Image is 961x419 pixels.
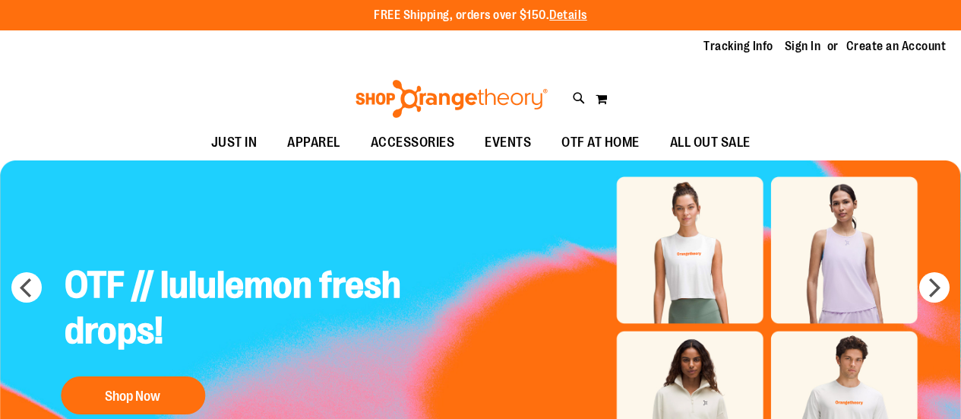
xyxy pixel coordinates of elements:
[287,125,340,160] span: APPAREL
[371,125,455,160] span: ACCESSORIES
[353,80,550,118] img: Shop Orangetheory
[485,125,531,160] span: EVENTS
[11,272,42,303] button: prev
[53,251,413,369] h2: OTF // lululemon fresh drops!
[61,376,205,414] button: Shop Now
[846,38,947,55] a: Create an Account
[703,38,773,55] a: Tracking Info
[549,8,587,22] a: Details
[785,38,821,55] a: Sign In
[211,125,258,160] span: JUST IN
[561,125,640,160] span: OTF AT HOME
[919,272,950,303] button: next
[670,125,751,160] span: ALL OUT SALE
[374,7,587,24] p: FREE Shipping, orders over $150.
